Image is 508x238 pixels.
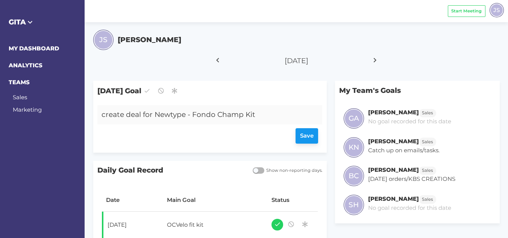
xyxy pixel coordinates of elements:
span: Save [300,132,314,140]
div: JS [490,3,504,17]
a: MY DASHBOARD [9,45,59,52]
span: Show non-reporting days. [264,167,323,174]
span: Sales [422,110,433,116]
p: No goal recorded for this date [368,117,451,126]
span: GA [349,113,359,124]
a: Sales [419,195,436,202]
span: BC [349,171,359,181]
span: Start Meeting [451,8,482,14]
span: [DATE] Goal [93,81,327,101]
a: Sales [419,138,436,145]
div: OCVelo fit kit [163,217,259,235]
span: Daily Goal Record [93,161,249,180]
a: ANALYTICS [9,62,42,69]
span: KN [349,142,359,153]
a: Marketing [13,106,42,113]
h6: [PERSON_NAME] [368,166,419,173]
p: No goal recorded for this date [368,204,451,212]
h5: GITA [9,17,76,27]
p: [DATE] orders/KBS CREATIONS [368,175,455,183]
span: Sales [422,139,433,145]
h6: [PERSON_NAME] [368,195,419,202]
button: Start Meeting [448,5,485,17]
span: JS [99,35,108,45]
div: Status [271,196,314,205]
div: create deal for Newtype - Fondo Champ Kit [97,105,304,124]
a: Sales [419,166,436,173]
button: Save [296,128,318,144]
span: [DATE] [285,56,308,65]
a: Sales [13,94,27,101]
a: Sales [419,109,436,116]
div: Main Goal [167,196,263,205]
p: My Team's Goals [335,81,499,100]
div: Date [106,196,159,205]
span: SH [349,200,359,210]
p: Catch up on emails/tasks. [368,146,440,155]
h6: [PERSON_NAME] [368,138,419,145]
h6: [PERSON_NAME] [368,109,419,116]
span: Sales [422,167,433,174]
h6: TEAMS [9,78,76,87]
span: Sales [422,196,433,203]
h5: [PERSON_NAME] [118,35,181,45]
span: JS [493,6,500,14]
